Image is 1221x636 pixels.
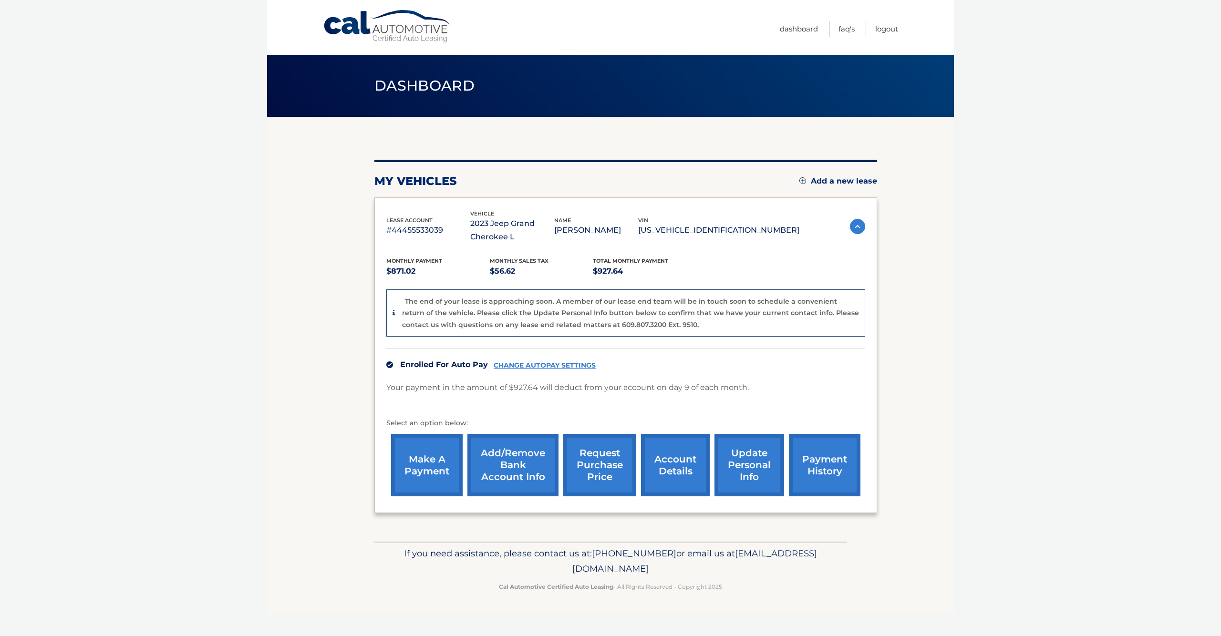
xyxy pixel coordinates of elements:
span: Enrolled For Auto Pay [400,360,488,369]
span: name [554,217,571,224]
a: make a payment [391,434,463,496]
p: [US_VEHICLE_IDENTIFICATION_NUMBER] [638,224,799,237]
img: check.svg [386,361,393,368]
span: lease account [386,217,433,224]
p: If you need assistance, please contact us at: or email us at [381,546,840,576]
a: request purchase price [563,434,636,496]
a: Cal Automotive [323,10,452,43]
a: update personal info [714,434,784,496]
p: [PERSON_NAME] [554,224,638,237]
p: - All Rights Reserved - Copyright 2025 [381,582,840,592]
a: payment history [789,434,860,496]
a: FAQ's [838,21,855,37]
img: accordion-active.svg [850,219,865,234]
p: Your payment in the amount of $927.64 will deduct from your account on day 9 of each month. [386,381,749,394]
span: Monthly Payment [386,257,442,264]
p: Select an option below: [386,418,865,429]
h2: my vehicles [374,174,457,188]
a: Logout [875,21,898,37]
p: 2023 Jeep Grand Cherokee L [470,217,554,244]
p: $56.62 [490,265,593,278]
p: The end of your lease is approaching soon. A member of our lease end team will be in touch soon t... [402,297,859,329]
span: Total Monthly Payment [593,257,668,264]
a: Add a new lease [799,176,877,186]
p: $871.02 [386,265,490,278]
a: account details [641,434,710,496]
span: [EMAIL_ADDRESS][DOMAIN_NAME] [572,548,817,574]
span: Dashboard [374,77,475,94]
a: CHANGE AUTOPAY SETTINGS [494,361,596,369]
strong: Cal Automotive Certified Auto Leasing [499,583,613,590]
p: $927.64 [593,265,696,278]
span: vin [638,217,648,224]
a: Add/Remove bank account info [467,434,559,496]
span: [PHONE_NUMBER] [592,548,676,559]
a: Dashboard [780,21,818,37]
p: #44455533039 [386,224,470,237]
span: vehicle [470,210,494,217]
img: add.svg [799,177,806,184]
span: Monthly sales Tax [490,257,548,264]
